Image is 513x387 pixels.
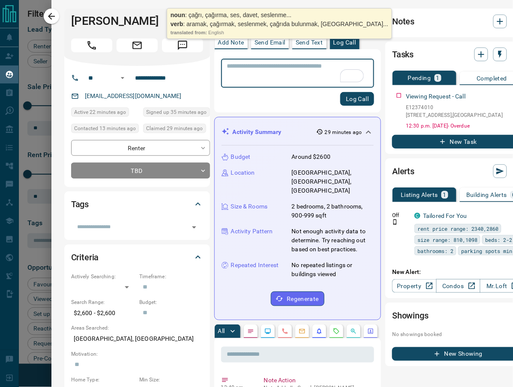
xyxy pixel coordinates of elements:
div: Mon Oct 13 2025 [71,124,139,136]
span: beds: 2-2 [485,235,512,244]
p: Send Text [296,39,323,45]
p: 1 [443,192,447,198]
span: size range: 810,1098 [417,235,477,244]
div: condos.ca [180,18,186,24]
a: Tailored For You [423,212,467,219]
div: Activity Summary29 minutes ago [222,124,374,140]
p: Home Type: [71,376,135,384]
p: Note Action [264,376,371,385]
p: Timeframe: [139,273,203,280]
div: TBD [71,163,210,179]
svg: Calls [282,328,288,335]
p: Motivation: [71,351,203,358]
button: Open [188,221,200,233]
h2: Alerts [392,164,414,178]
a: [EMAIL_ADDRESS][DOMAIN_NAME] [85,92,182,99]
p: $2,600 - $2,600 [71,306,135,320]
p: Budget [231,152,251,161]
p: Completed [477,75,507,81]
span: rent price range: 2340,2860 [417,224,498,233]
svg: Listing Alerts [316,328,323,335]
p: Building Alerts [466,192,507,198]
svg: Emails [299,328,306,335]
div: condos.ca [414,213,420,219]
button: Log Call [340,92,374,106]
span: Signed up 35 minutes ago [146,108,207,116]
div: Tags [71,194,203,214]
button: Regenerate [271,292,324,306]
p: Not enough activity data to determine. Try reaching out based on best practices. [292,227,374,254]
span: Active 22 minutes ago [74,108,126,116]
div: Mon Oct 13 2025 [71,107,139,119]
p: 29 minutes ago [325,128,362,136]
p: Min Size: [139,376,203,384]
p: Size & Rooms [231,202,268,211]
a: Condos [436,279,480,293]
svg: Notes [247,328,254,335]
svg: Lead Browsing Activity [264,328,271,335]
p: No repeated listings or buildings viewed [292,261,374,279]
p: Location [231,168,255,177]
p: All [218,328,225,334]
span: Email [117,39,158,52]
h2: Tags [71,197,89,211]
svg: Agent Actions [367,328,374,335]
div: Criteria [71,247,203,268]
button: Open [117,73,128,83]
h2: Notes [392,15,414,28]
p: Around $2600 [292,152,331,161]
span: Call [71,39,112,52]
p: Add Note [218,39,244,45]
p: Repeated Interest [231,261,279,270]
p: Log Call [333,39,356,45]
p: Pending [408,75,431,81]
svg: Push Notification Only [392,219,398,225]
button: Timeline [219,13,271,27]
span: bathrooms: 2 [417,247,453,255]
p: E12374010 [406,104,503,111]
svg: Opportunities [350,328,357,335]
p: Areas Searched: [71,324,203,332]
div: Mon Oct 13 2025 [143,124,210,136]
h1: [PERSON_NAME] [71,14,167,28]
p: Search Range: [71,298,135,306]
p: Listing Alerts [401,192,438,198]
p: [STREET_ADDRESS] , [GEOGRAPHIC_DATA] [406,111,503,119]
a: Property [392,279,436,293]
svg: Requests [333,328,340,335]
p: [GEOGRAPHIC_DATA], [GEOGRAPHIC_DATA], [GEOGRAPHIC_DATA] [292,168,374,195]
div: Mon Oct 13 2025 [143,107,210,119]
h2: Criteria [71,250,99,264]
p: Send Email [255,39,285,45]
span: Contacted 13 minutes ago [74,124,136,133]
p: Activity Pattern [231,227,273,236]
span: Message [162,39,203,52]
h2: Showings [392,309,429,322]
p: Activity Summary [233,128,282,137]
textarea: To enrich screen reader interactions, please activate Accessibility in Grammarly extension settings [227,63,369,84]
p: Viewing Request - Call [406,92,465,101]
p: Actively Searching: [71,273,135,280]
p: 1 [436,75,440,81]
span: Claimed 29 minutes ago [146,124,203,133]
h2: Tasks [392,48,414,61]
p: [GEOGRAPHIC_DATA], [GEOGRAPHIC_DATA] [71,332,203,346]
p: Budget: [139,298,203,306]
p: Off [392,211,409,219]
div: Renter [71,140,210,156]
p: 2 bedrooms, 2 bathrooms, 900-999 sqft [292,202,374,220]
button: Campaigns [274,13,336,27]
